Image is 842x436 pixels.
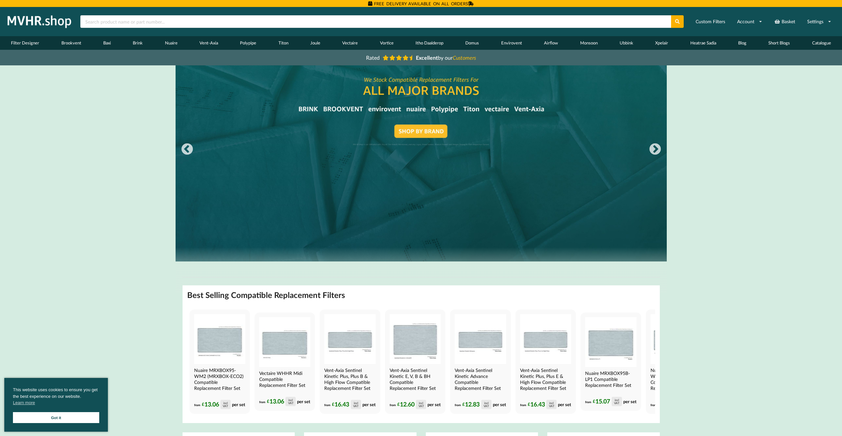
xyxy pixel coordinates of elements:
div: 13.06 [267,397,296,406]
span: from [259,400,266,403]
div: 12.83 [462,400,491,409]
div: incl [615,399,619,401]
div: VAT [614,401,619,404]
a: Nuaire MRXBOX95-WH1 Compatible MVHR Filter Replacement Set from MVHR.shop Nuaire MRXBOX95-WH1 (MR... [646,310,706,414]
a: Heatrae Sadia [679,36,727,50]
a: Polypipe [229,36,267,50]
a: Custom Filters [691,16,729,28]
div: VAT [484,404,489,407]
img: Nuaire MRXBOX95B-LP1 Compatible MVHR Filter Replacement Set from MVHR.shop [585,317,636,367]
a: Catalogue [801,36,842,50]
a: Nuaire [154,36,188,50]
span: £ [528,400,530,408]
button: Previous [181,143,194,156]
span: from [585,400,591,403]
div: VAT [223,404,228,407]
span: from [324,403,331,406]
span: from [455,403,461,406]
span: £ [593,398,595,405]
div: incl [223,401,228,404]
a: Rated Excellentby ourCustomers [361,52,481,63]
div: VAT [419,404,424,407]
img: Vectaire WHHR Midi Compatible MVHR Filter Replacement Set from MVHR.shop [259,317,310,367]
img: Vent-Axia Sentinel Kinetic Plus, Plus B & High Flow Compatible MVHR Filter Replacement Set from M... [324,314,375,364]
span: from [194,403,200,406]
a: Vectaire [331,36,369,50]
span: £ [462,400,465,408]
a: Envirovent [490,36,533,50]
a: Vent-Axia Sentinel Kinetic E, V, B & BH Compatible MVHR Filter Replacement Set from MVHR.shop Ven... [385,310,445,414]
span: per set [623,399,637,404]
a: Vortice [369,36,405,50]
span: from [520,403,526,406]
a: Domus [454,36,490,50]
a: Nuaire MRXBOX95-WM2 Compatible MVHR Filter Replacement Set from MVHR.shop Nuaire MRXBOX95-WM2 (MR... [190,310,250,414]
i: Customers [453,54,476,61]
a: Basket [770,16,800,28]
h4: Vent-Axia Sentinel Kinetic Plus, Plus B & High Flow Compatible Replacement Filter Set [324,367,374,391]
a: Ubbink [609,36,644,50]
div: 13.06 [202,400,231,409]
span: £ [267,398,269,405]
a: Got it cookie [13,412,99,423]
div: incl [419,401,423,404]
img: mvhr.shop.png [5,13,74,30]
a: Short Blogs [757,36,801,50]
span: Rated [366,54,380,61]
img: Nuaire MRXBOX95-WH1 Compatible MVHR Filter Replacement Set from MVHR.shop [651,314,702,364]
a: Brookvent [50,36,92,50]
div: VAT [353,404,358,407]
span: by our [416,54,476,61]
div: incl [549,401,554,404]
div: 12.60 [397,400,426,409]
input: Search product name or part number... [80,15,671,28]
a: Nuaire MRXBOX95B-LP1 Compatible MVHR Filter Replacement Set from MVHR.shop Nuaire MRXBOX95B-LP1 C... [580,313,641,411]
a: Airflow [533,36,569,50]
div: incl [484,401,489,404]
a: Baxi [92,36,122,50]
h4: Vent-Axia Sentinel Kinetic E, V, B & BH Compatible Replacement Filter Set [390,367,439,391]
div: 16.43 [332,400,361,409]
a: Itho Daalderop [405,36,454,50]
span: per set [232,401,245,407]
button: Next [649,143,662,156]
span: £ [202,400,204,408]
a: Joule [299,36,331,50]
a: cookies - Learn more [13,400,35,406]
div: VAT [288,401,293,404]
img: Vent-Axia Sentinel Kinetic E, V, B & BH Compatible MVHR Filter Replacement Set from MVHR.shop [390,314,441,364]
div: incl [288,399,293,401]
a: Vectaire WHHR Midi Compatible MVHR Filter Replacement Set from MVHR.shop Vectaire WHHR Midi Compa... [255,313,315,411]
div: 15.07 [593,397,622,406]
div: cookieconsent [4,378,108,432]
h4: Nuaire MRXBOX95-WM2 (MRXBOX-ECO2) Compatible Replacement Filter Set [194,367,244,391]
h2: Best Selling Compatible Replacement Filters [187,290,345,300]
a: Settings [803,16,836,28]
span: from [651,403,657,406]
img: Nuaire MRXBOX95-WM2 Compatible MVHR Filter Replacement Set from MVHR.shop [194,314,245,364]
img: Vent-Axia Sentinel Kinetic Plus E & High Flow Compatible MVHR Filter Replacement Set from MVHR.shop [520,314,571,364]
span: per set [493,401,506,407]
span: from [390,403,396,406]
a: Titon [268,36,299,50]
span: £ [397,400,400,408]
div: VAT [549,404,554,407]
h4: Nuaire MRXBOX95B-LP1 Compatible Replacement Filter Set [585,370,635,388]
span: per set [427,401,441,407]
img: Vent-Axia Sentinel Kinetic Advance Compatible MVHR Filter Replacement Set from MVHR.shop [455,314,506,364]
a: Vent-Axia Sentinel Kinetic Plus E & High Flow Compatible MVHR Filter Replacement Set from MVHR.sh... [515,310,576,414]
a: Xpelair [644,36,679,50]
a: Vent-Axia Sentinel Kinetic Advance Compatible MVHR Filter Replacement Set from MVHR.shop Vent-Axi... [450,310,510,414]
span: per set [297,399,310,404]
span: £ [332,400,335,408]
h4: Vent-Axia Sentinel Kinetic Plus, Plus E & High Flow Compatible Replacement Filter Set [520,367,570,391]
a: Vent-Axia [189,36,229,50]
a: Vent-Axia Sentinel Kinetic Plus, Plus B & High Flow Compatible MVHR Filter Replacement Set from M... [320,310,380,414]
a: Monsoon [569,36,608,50]
a: Brink [122,36,154,50]
h4: Vectaire WHHR Midi Compatible Replacement Filter Set [259,370,309,388]
a: Account [733,16,767,28]
h4: Nuaire MRXBOX95-WH1 (MRXBOX-ECO3) Compatible Replacement Filter Set [651,367,700,391]
h4: Vent-Axia Sentinel Kinetic Advance Compatible Replacement Filter Set [455,367,504,391]
div: incl [354,401,358,404]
